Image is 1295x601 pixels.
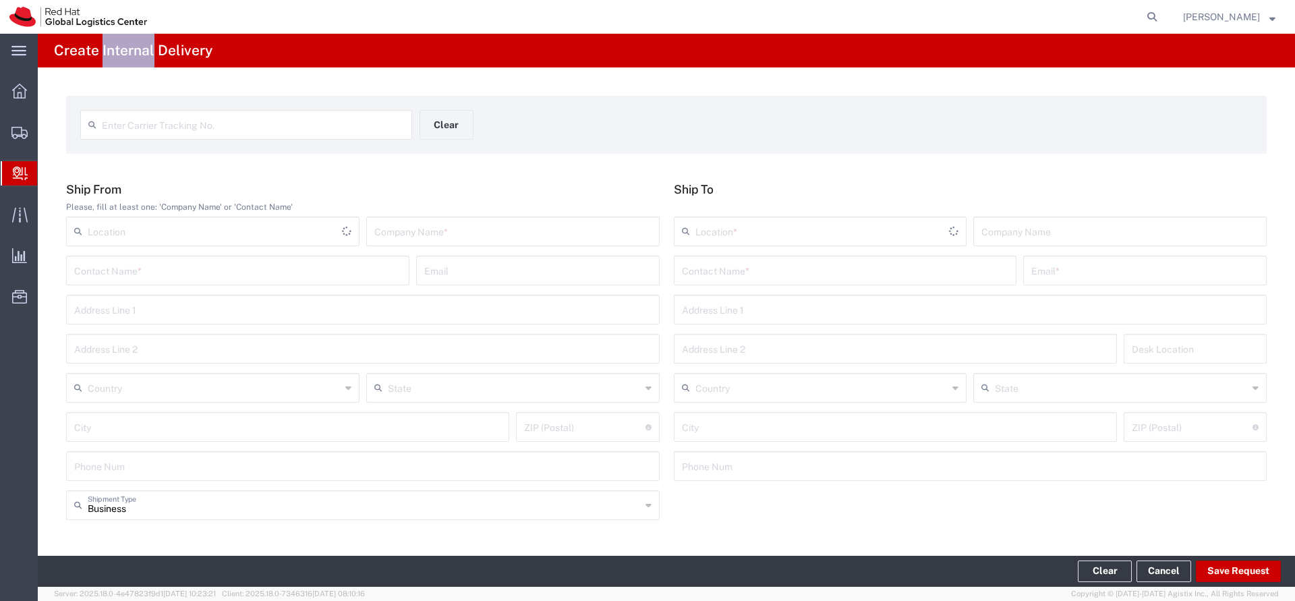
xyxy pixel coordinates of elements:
[1183,9,1260,24] span: Sondos Elgendy
[163,590,216,598] span: [DATE] 10:23:21
[1071,588,1279,600] span: Copyright © [DATE]-[DATE] Agistix Inc., All Rights Reserved
[674,182,1267,196] h5: Ship To
[1078,561,1132,582] button: Clear
[222,590,365,598] span: Client: 2025.18.0-7346316
[54,590,216,598] span: Server: 2025.18.0-4e47823f9d1
[1196,561,1281,582] button: Save Request
[1136,561,1191,582] a: Cancel
[420,110,473,140] button: Clear
[1182,9,1276,25] button: [PERSON_NAME]
[312,590,365,598] span: [DATE] 08:10:16
[9,7,147,27] img: logo
[66,182,660,196] h5: Ship From
[54,34,212,67] h4: Create Internal Delivery
[66,201,660,213] div: Please, fill at least one: 'Company Name' or 'Contact Name'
